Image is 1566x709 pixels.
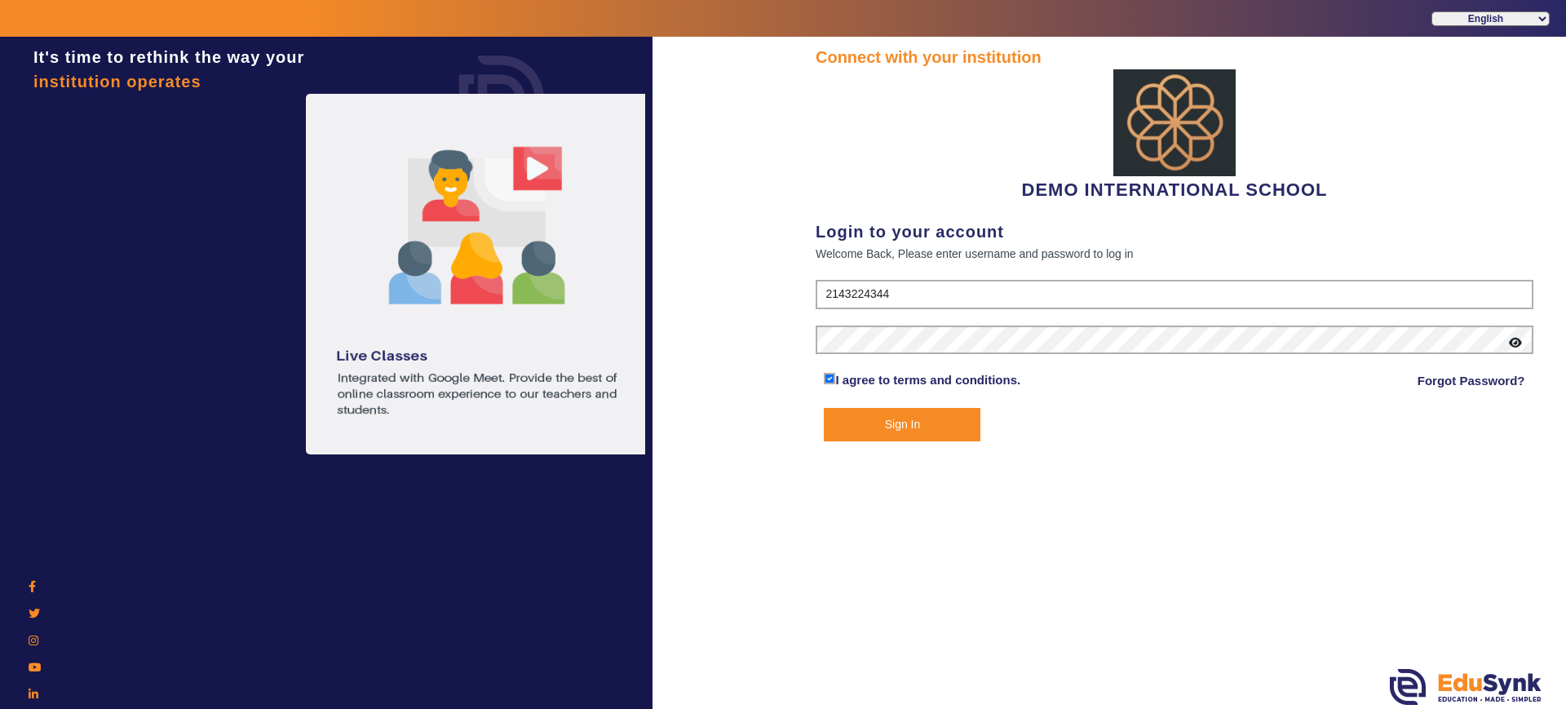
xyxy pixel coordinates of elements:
[306,94,648,454] img: login1.png
[1390,669,1542,705] img: edusynk.png
[835,373,1020,387] a: I agree to terms and conditions.
[816,45,1533,69] div: Connect with your institution
[824,408,980,441] button: Sign In
[816,69,1533,203] div: DEMO INTERNATIONAL SCHOOL
[816,280,1533,309] input: User Name
[1418,371,1525,391] a: Forgot Password?
[1113,69,1236,176] img: abdd4561-dfa5-4bc5-9f22-bd710a8d2831
[33,73,201,91] span: institution operates
[816,219,1533,244] div: Login to your account
[440,37,563,159] img: login.png
[816,244,1533,264] div: Welcome Back, Please enter username and password to log in
[33,48,304,66] span: It's time to rethink the way your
